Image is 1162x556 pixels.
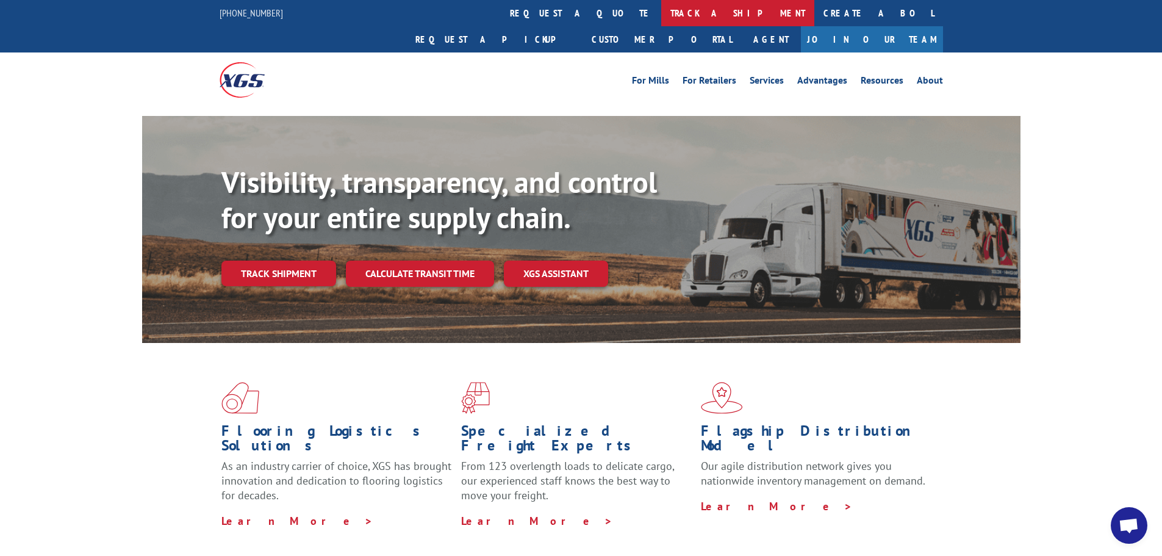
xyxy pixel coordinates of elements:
a: For Mills [632,76,669,89]
h1: Flooring Logistics Solutions [221,424,452,459]
img: xgs-icon-total-supply-chain-intelligence-red [221,382,259,414]
span: As an industry carrier of choice, XGS has brought innovation and dedication to flooring logistics... [221,459,451,502]
img: xgs-icon-flagship-distribution-model-red [701,382,743,414]
a: Learn More > [701,499,853,513]
a: About [917,76,943,89]
h1: Specialized Freight Experts [461,424,692,459]
span: Our agile distribution network gives you nationwide inventory management on demand. [701,459,925,488]
a: [PHONE_NUMBER] [220,7,283,19]
a: Customer Portal [583,26,741,52]
a: Join Our Team [801,26,943,52]
a: Learn More > [221,514,373,528]
a: Agent [741,26,801,52]
b: Visibility, transparency, and control for your entire supply chain. [221,163,657,236]
a: Services [750,76,784,89]
p: From 123 overlength loads to delicate cargo, our experienced staff knows the best way to move you... [461,459,692,513]
a: Request a pickup [406,26,583,52]
a: XGS ASSISTANT [504,261,608,287]
a: Advantages [797,76,847,89]
img: xgs-icon-focused-on-flooring-red [461,382,490,414]
a: Track shipment [221,261,336,286]
a: Learn More > [461,514,613,528]
h1: Flagship Distribution Model [701,424,931,459]
div: Open chat [1111,507,1147,544]
a: Calculate transit time [346,261,494,287]
a: Resources [861,76,903,89]
a: For Retailers [683,76,736,89]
